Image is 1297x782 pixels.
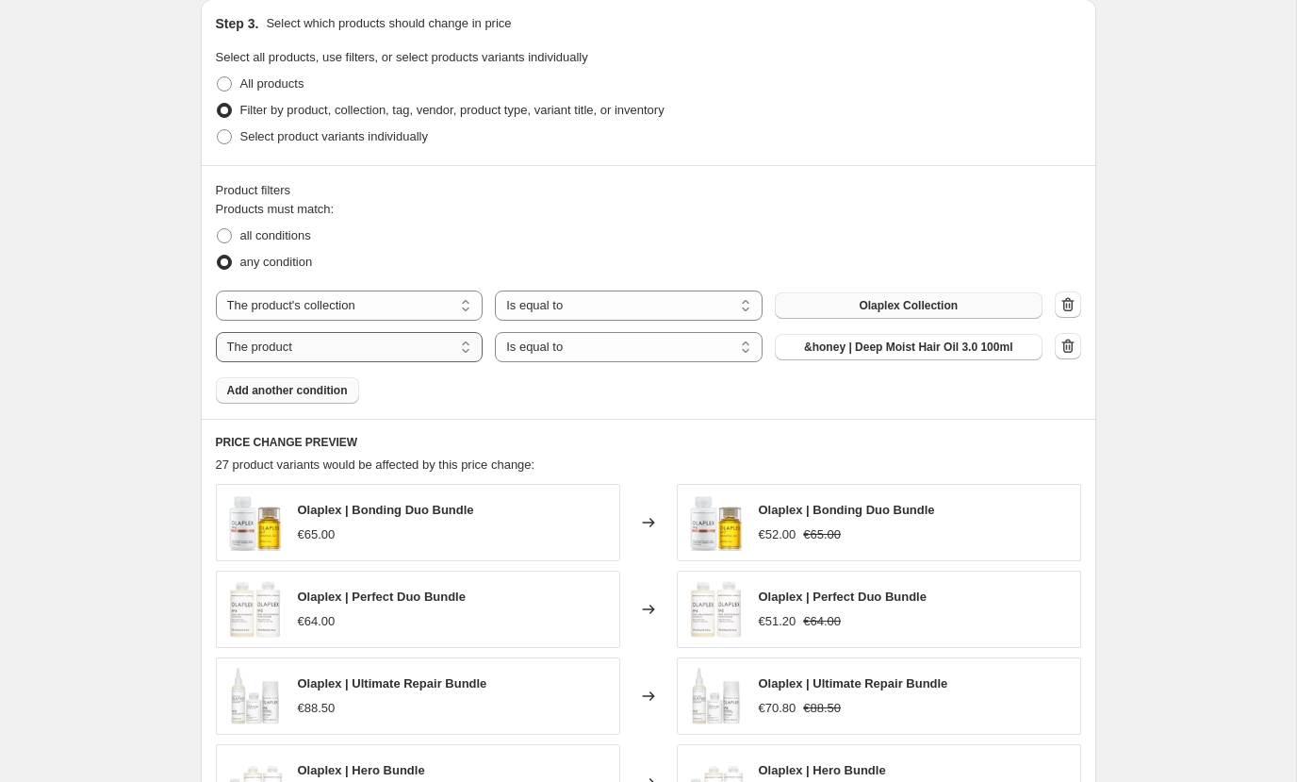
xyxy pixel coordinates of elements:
img: OlaplexBondingDuoBundle-454442_80x.jpg [687,494,744,551]
span: €88.50 [803,701,841,715]
button: Olaplex Collection [775,292,1043,319]
span: Olaplex | Bonding Duo Bundle [759,503,935,517]
span: €65.00 [298,527,336,541]
h2: Step 3. [216,14,259,33]
span: Olaplex | Perfect Duo Bundle [298,590,466,604]
span: all conditions [240,228,311,242]
img: Olaplex-Perfect-Duo-Bundle-338985_80x.jpg [226,581,283,638]
span: €51.20 [759,614,796,628]
button: Add another condition [216,377,359,404]
span: 27 product variants would be affected by this price change: [216,458,535,472]
span: €70.80 [759,701,796,715]
span: Olaplex | Hero Bundle [298,763,425,777]
span: Olaplex | Ultimate Repair Bundle [298,676,487,690]
img: Olaplex-Ultimate-Repair-Bundle-438766_80x.jpg [226,668,283,724]
span: Products must match: [216,202,335,216]
div: Product filters [216,181,1081,200]
span: Add another condition [227,383,348,398]
img: OlaplexBondingDuoBundle-454442_80x.jpg [226,494,283,551]
span: Select product variants individually [240,129,428,143]
span: All products [240,76,304,91]
span: Olaplex Collection [859,298,958,313]
span: Olaplex | Hero Bundle [759,763,886,777]
span: €64.00 [803,614,841,628]
span: Olaplex | Bonding Duo Bundle [298,503,474,517]
span: €65.00 [803,527,841,541]
span: €64.00 [298,614,336,628]
span: €52.00 [759,527,796,541]
img: Olaplex-Perfect-Duo-Bundle-338985_80x.jpg [687,581,744,638]
span: &honey | Deep Moist Hair Oil 3.0 100ml [804,340,1012,355]
h6: PRICE CHANGE PREVIEW [216,435,1081,450]
span: Select all products, use filters, or select products variants individually [216,50,588,64]
span: Filter by product, collection, tag, vendor, product type, variant title, or inventory [240,103,665,117]
button: &honey | Deep Moist Hair Oil 3.0 100ml [775,334,1043,360]
span: any condition [240,255,313,269]
p: Select which products should change in price [266,14,511,33]
span: Olaplex | Ultimate Repair Bundle [759,676,948,690]
img: Olaplex-Ultimate-Repair-Bundle-438766_80x.jpg [687,668,744,724]
span: Olaplex | Perfect Duo Bundle [759,590,927,604]
span: €88.50 [298,701,336,715]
